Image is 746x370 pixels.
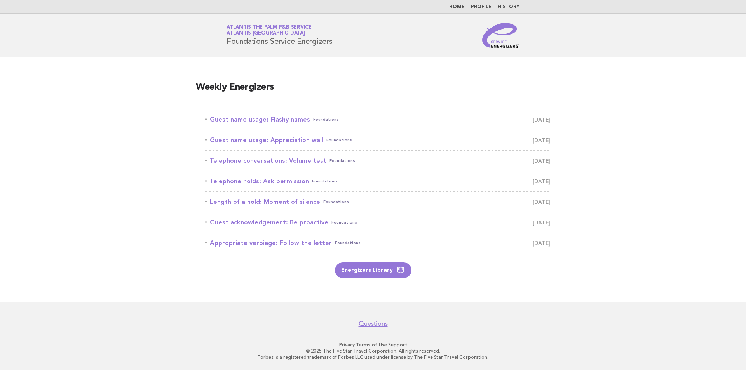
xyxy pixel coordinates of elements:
[135,342,611,348] p: · ·
[312,176,338,187] span: Foundations
[533,217,550,228] span: [DATE]
[482,23,519,48] img: Service Energizers
[205,217,550,228] a: Guest acknowledgement: Be proactiveFoundations [DATE]
[196,81,550,100] h2: Weekly Energizers
[449,5,465,9] a: Home
[329,155,355,166] span: Foundations
[533,155,550,166] span: [DATE]
[356,342,387,347] a: Terms of Use
[326,135,352,146] span: Foundations
[205,114,550,125] a: Guest name usage: Flashy namesFoundations [DATE]
[533,135,550,146] span: [DATE]
[205,176,550,187] a: Telephone holds: Ask permissionFoundations [DATE]
[135,354,611,360] p: Forbes is a registered trademark of Forbes LLC used under license by The Five Star Travel Corpora...
[205,238,550,248] a: Appropriate verbiage: Follow the letterFoundations [DATE]
[471,5,492,9] a: Profile
[335,238,361,248] span: Foundations
[205,155,550,166] a: Telephone conversations: Volume testFoundations [DATE]
[323,196,349,207] span: Foundations
[533,176,550,187] span: [DATE]
[533,114,550,125] span: [DATE]
[339,342,355,347] a: Privacy
[227,25,333,45] h1: Foundations Service Energizers
[205,135,550,146] a: Guest name usage: Appreciation wallFoundations [DATE]
[331,217,357,228] span: Foundations
[227,25,312,36] a: Atlantis the Palm F&B ServiceAtlantis [GEOGRAPHIC_DATA]
[205,196,550,207] a: Length of a hold: Moment of silenceFoundations [DATE]
[313,114,339,125] span: Foundations
[227,31,305,36] span: Atlantis [GEOGRAPHIC_DATA]
[533,238,550,248] span: [DATE]
[335,262,411,278] a: Energizers Library
[359,320,388,328] a: Questions
[533,196,550,207] span: [DATE]
[135,348,611,354] p: © 2025 The Five Star Travel Corporation. All rights reserved.
[388,342,407,347] a: Support
[498,5,519,9] a: History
